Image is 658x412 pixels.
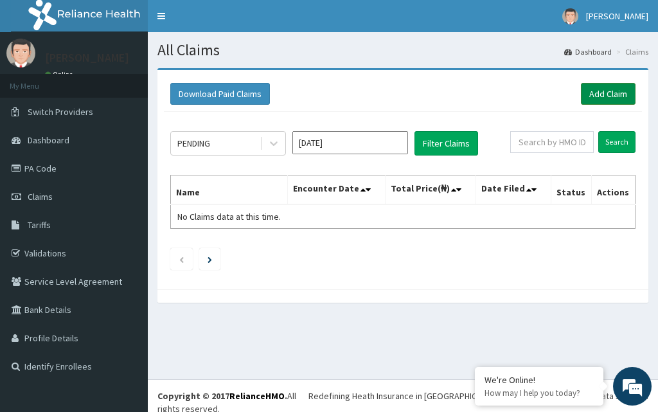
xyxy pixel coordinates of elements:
[308,390,648,402] div: Redefining Heath Insurance in [GEOGRAPHIC_DATA] using Telemedicine and Data Science!
[177,211,281,222] span: No Claims data at this time.
[229,390,285,402] a: RelianceHMO
[170,83,270,105] button: Download Paid Claims
[288,175,386,205] th: Encounter Date
[208,253,212,265] a: Next page
[586,10,648,22] span: [PERSON_NAME]
[598,131,636,153] input: Search
[510,131,594,153] input: Search by HMO ID
[157,390,287,402] strong: Copyright © 2017 .
[177,137,210,150] div: PENDING
[476,175,551,205] th: Date Filed
[28,106,93,118] span: Switch Providers
[28,134,69,146] span: Dashboard
[485,374,594,386] div: We're Online!
[28,191,53,202] span: Claims
[591,175,635,205] th: Actions
[28,219,51,231] span: Tariffs
[45,70,76,79] a: Online
[562,8,578,24] img: User Image
[45,52,129,64] p: [PERSON_NAME]
[292,131,408,154] input: Select Month and Year
[6,39,35,67] img: User Image
[613,46,648,57] li: Claims
[564,46,612,57] a: Dashboard
[485,388,594,399] p: How may I help you today?
[386,175,476,205] th: Total Price(₦)
[414,131,478,156] button: Filter Claims
[171,175,288,205] th: Name
[157,42,648,58] h1: All Claims
[179,253,184,265] a: Previous page
[551,175,592,205] th: Status
[581,83,636,105] a: Add Claim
